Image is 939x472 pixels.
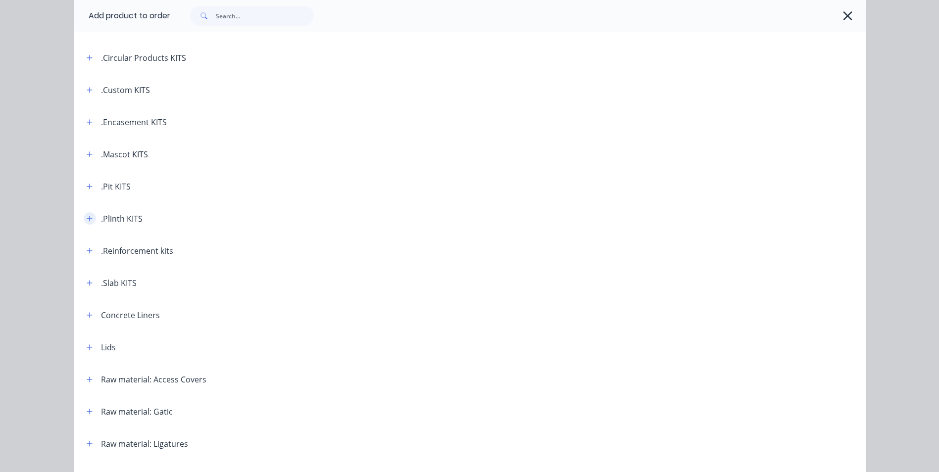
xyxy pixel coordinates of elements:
div: .Pit KITS [101,181,131,192]
div: .Circular Products KITS [101,52,186,64]
div: .Custom KITS [101,84,150,96]
div: .Mascot KITS [101,148,148,160]
input: Search... [216,6,314,26]
div: .Slab KITS [101,277,137,289]
div: .Reinforcement kits [101,245,173,257]
div: Raw material: Gatic [101,406,173,418]
div: .Encasement KITS [101,116,167,128]
div: Raw material: Ligatures [101,438,188,450]
div: Raw material: Access Covers [101,374,206,385]
div: Lids [101,341,116,353]
div: .Plinth KITS [101,213,143,225]
div: Concrete Liners [101,309,160,321]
